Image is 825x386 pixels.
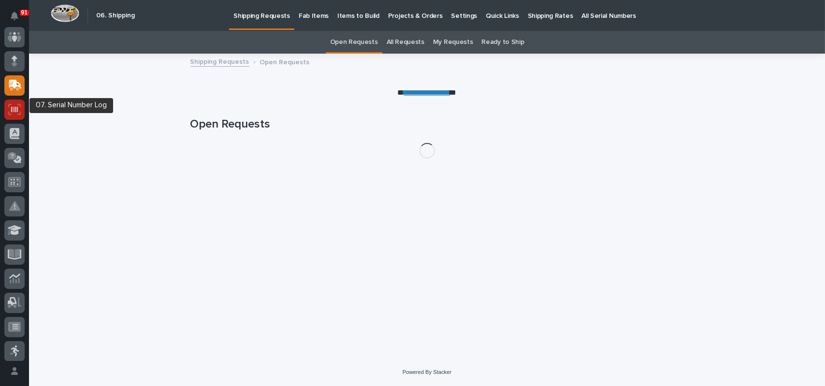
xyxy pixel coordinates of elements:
h2: 06. Shipping [96,12,135,20]
a: Open Requests [330,31,378,54]
p: 91 [21,9,28,16]
a: Shipping Requests [190,56,249,67]
div: Notifications91 [12,12,25,27]
button: Notifications [4,6,25,26]
a: My Requests [433,31,473,54]
p: Open Requests [260,56,310,67]
img: Workspace Logo [51,4,79,22]
h1: Open Requests [190,117,664,131]
a: All Requests [387,31,424,54]
a: Ready to Ship [481,31,524,54]
a: Powered By Stacker [403,369,451,375]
